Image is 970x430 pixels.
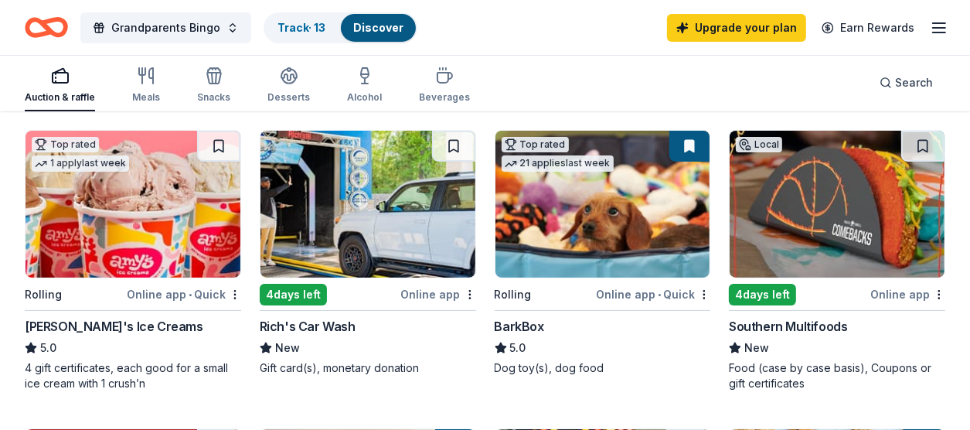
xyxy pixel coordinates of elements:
[40,339,56,357] span: 5.0
[260,130,476,376] a: Image for Rich's Car Wash4days leftOnline appRich's Car WashNewGift card(s), monetary donation
[744,339,769,357] span: New
[895,73,933,92] span: Search
[419,60,470,111] button: Beverages
[260,131,475,278] img: Image for Rich's Car Wash
[495,317,544,336] div: BarkBox
[264,12,417,43] button: Track· 13Discover
[502,137,569,152] div: Top rated
[197,60,230,111] button: Snacks
[32,137,99,152] div: Top rated
[736,137,782,152] div: Local
[729,130,945,391] a: Image for Southern MultifoodsLocal4days leftOnline appSouthern MultifoodsNewFood (case by case ba...
[267,91,310,104] div: Desserts
[347,91,382,104] div: Alcohol
[275,339,300,357] span: New
[419,91,470,104] div: Beverages
[502,155,614,172] div: 21 applies last week
[867,67,945,98] button: Search
[729,284,796,305] div: 4 days left
[729,360,945,391] div: Food (case by case basis), Coupons or gift certificates
[495,131,710,278] img: Image for BarkBox
[189,288,192,301] span: •
[32,155,129,172] div: 1 apply last week
[353,21,403,34] a: Discover
[80,12,251,43] button: Grandparents Bingo
[495,360,711,376] div: Dog toy(s), dog food
[132,60,160,111] button: Meals
[667,14,806,42] a: Upgrade your plan
[25,285,62,304] div: Rolling
[25,91,95,104] div: Auction & raffle
[132,91,160,104] div: Meals
[25,60,95,111] button: Auction & raffle
[25,317,203,336] div: [PERSON_NAME]'s Ice Creams
[197,91,230,104] div: Snacks
[658,288,661,301] span: •
[277,21,325,34] a: Track· 13
[870,285,945,304] div: Online app
[260,360,476,376] div: Gift card(s), monetary donation
[495,130,711,376] a: Image for BarkBoxTop rated21 applieslast weekRollingOnline app•QuickBarkBox5.0Dog toy(s), dog food
[267,60,310,111] button: Desserts
[347,60,382,111] button: Alcohol
[812,14,924,42] a: Earn Rewards
[26,131,240,278] img: Image for Amy's Ice Creams
[730,131,944,278] img: Image for Southern Multifoods
[495,285,532,304] div: Rolling
[260,284,327,305] div: 4 days left
[260,317,356,336] div: Rich's Car Wash
[729,317,847,336] div: Southern Multifoods
[596,285,710,304] div: Online app Quick
[111,19,220,37] span: Grandparents Bingo
[510,339,526,357] span: 5.0
[25,360,241,391] div: 4 gift certificates, each good for a small ice cream with 1 crush’n
[127,285,241,304] div: Online app Quick
[401,285,476,304] div: Online app
[25,9,68,46] a: Home
[25,130,241,391] a: Image for Amy's Ice CreamsTop rated1 applylast weekRollingOnline app•Quick[PERSON_NAME]'s Ice Cre...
